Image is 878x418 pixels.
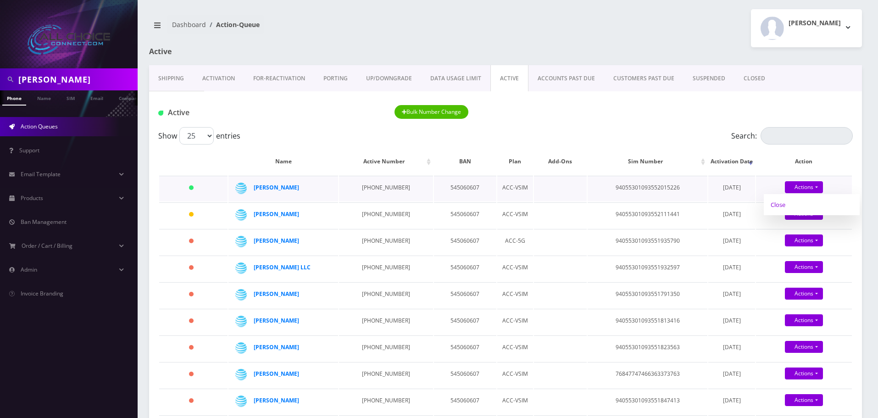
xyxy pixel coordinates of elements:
[254,237,299,245] a: [PERSON_NAME]
[21,266,37,273] span: Admin
[86,90,108,105] a: Email
[723,237,741,245] span: [DATE]
[2,90,26,106] a: Phone
[723,396,741,404] span: [DATE]
[62,90,79,105] a: SIM
[588,362,708,388] td: 76847747466363373763
[588,202,708,228] td: 94055301093552111441
[723,317,741,324] span: [DATE]
[604,65,684,92] a: CUSTOMERS PAST DUE
[684,65,734,92] a: SUSPENDED
[434,335,496,361] td: 545060607
[357,65,421,92] a: UP/DOWNGRADE
[314,65,357,92] a: PORTING
[21,194,43,202] span: Products
[21,123,58,130] span: Action Queues
[339,389,433,414] td: [PHONE_NUMBER]
[21,218,67,226] span: Ban Management
[497,389,533,414] td: ACC-VSIM
[149,65,193,92] a: Shipping
[244,65,314,92] a: FOR-REActivation
[588,335,708,361] td: 94055301093551823563
[497,309,533,334] td: ACC-VSIM
[19,146,39,154] span: Support
[21,290,63,297] span: Invoice Branding
[254,210,299,218] a: [PERSON_NAME]
[179,127,214,145] select: Showentries
[497,176,533,201] td: ACC-VSIM
[228,148,338,175] th: Name
[339,176,433,201] td: [PHONE_NUMBER]
[756,148,852,175] th: Action
[723,263,741,271] span: [DATE]
[172,20,206,29] a: Dashboard
[22,242,72,250] span: Order / Cart / Billing
[588,282,708,308] td: 94055301093551791350
[18,71,135,88] input: Search in Company
[434,148,496,175] th: BAN
[254,263,311,271] a: [PERSON_NAME] LLC
[497,256,533,281] td: ACC-VSIM
[764,198,860,212] a: Close
[497,148,533,175] th: Plan
[114,90,145,105] a: Company
[339,229,433,255] td: [PHONE_NUMBER]
[434,282,496,308] td: 545060607
[785,261,823,273] a: Actions
[254,317,299,324] a: [PERSON_NAME]
[254,290,299,298] a: [PERSON_NAME]
[534,148,587,175] th: Add-Ons
[28,25,110,55] img: All Choice Connect
[149,15,499,41] nav: breadcrumb
[254,343,299,351] a: [PERSON_NAME]
[339,202,433,228] td: [PHONE_NUMBER]
[254,184,299,191] a: [PERSON_NAME]
[339,335,433,361] td: [PHONE_NUMBER]
[497,335,533,361] td: ACC-VSIM
[708,148,755,175] th: Activation Date: activate to sort column ascending
[723,343,741,351] span: [DATE]
[588,148,708,175] th: Sim Number: activate to sort column ascending
[434,362,496,388] td: 545060607
[193,65,244,92] a: Activation
[158,108,381,117] h1: Active
[751,9,862,47] button: [PERSON_NAME]
[761,127,853,145] input: Search:
[588,389,708,414] td: 94055301093551847413
[158,111,163,116] img: Active
[339,148,433,175] th: Active Number: activate to sort column ascending
[731,127,853,145] label: Search:
[395,105,469,119] button: Bulk Number Change
[254,370,299,378] a: [PERSON_NAME]
[490,65,528,92] a: ACTIVE
[33,90,56,105] a: Name
[588,256,708,281] td: 94055301093551932597
[789,19,841,27] h2: [PERSON_NAME]
[254,396,299,404] a: [PERSON_NAME]
[588,176,708,201] td: 94055301093552015226
[158,127,240,145] label: Show entries
[339,362,433,388] td: [PHONE_NUMBER]
[339,256,433,281] td: [PHONE_NUMBER]
[434,309,496,334] td: 545060607
[734,65,774,92] a: CLOSED
[21,170,61,178] span: Email Template
[785,288,823,300] a: Actions
[785,368,823,379] a: Actions
[434,389,496,414] td: 545060607
[764,194,860,215] div: Actions
[206,20,260,29] li: Action-Queue
[588,229,708,255] td: 94055301093551935790
[497,362,533,388] td: ACC-VSIM
[497,282,533,308] td: ACC-VSIM
[723,370,741,378] span: [DATE]
[434,202,496,228] td: 545060607
[723,210,741,218] span: [DATE]
[785,341,823,353] a: Actions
